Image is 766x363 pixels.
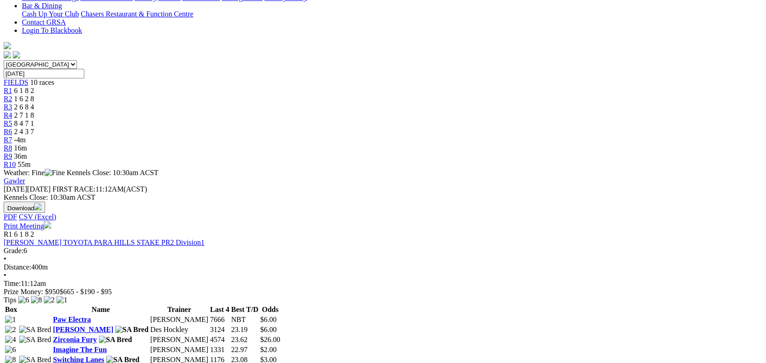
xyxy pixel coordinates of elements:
[4,263,762,271] div: 400m
[22,10,79,18] a: Cash Up Your Club
[52,305,149,314] th: Name
[4,185,27,193] span: [DATE]
[4,247,762,255] div: 6
[44,221,51,228] img: printer.svg
[115,326,149,334] img: SA Bred
[4,247,24,254] span: Grade:
[4,78,28,86] span: FIELDS
[4,69,84,78] input: Select date
[4,202,45,213] button: Download
[14,136,26,144] span: -4m
[18,296,29,304] img: 6
[4,177,25,185] a: Gawler
[4,51,11,58] img: facebook.svg
[231,335,259,344] td: 23.62
[4,255,6,263] span: •
[4,230,12,238] span: R1
[210,335,230,344] td: 4574
[150,315,209,324] td: [PERSON_NAME]
[14,103,34,111] span: 2 6 8 4
[5,316,16,324] img: 1
[4,271,6,279] span: •
[14,128,34,135] span: 2 4 3 7
[22,10,762,18] div: Bar & Dining
[260,316,277,323] span: $6.00
[31,296,42,304] img: 8
[81,10,193,18] a: Chasers Restaurant & Function Centre
[14,87,34,94] span: 6 1 8 2
[4,193,762,202] div: Kennels Close: 10:30am ACST
[4,288,762,296] div: Prize Money: $950
[4,87,12,94] a: R1
[22,26,82,34] a: Login To Blackbook
[260,326,277,333] span: $6.00
[4,136,12,144] a: R7
[22,2,62,10] a: Bar & Dining
[67,169,158,176] span: Kennels Close: 10:30am ACST
[4,42,11,49] img: logo-grsa-white.png
[57,296,67,304] img: 1
[4,103,12,111] a: R3
[13,51,20,58] img: twitter.svg
[210,345,230,354] td: 1331
[260,336,280,343] span: $26.00
[150,335,209,344] td: [PERSON_NAME]
[4,213,762,221] div: Download
[210,325,230,334] td: 3124
[34,203,41,210] img: download.svg
[5,326,16,334] img: 2
[4,161,16,168] a: R10
[53,326,113,333] a: [PERSON_NAME]
[4,111,12,119] a: R4
[5,346,16,354] img: 6
[150,305,209,314] th: Trainer
[5,306,17,313] span: Box
[4,128,12,135] a: R6
[260,346,277,353] span: $2.00
[5,336,16,344] img: 4
[210,315,230,324] td: 7666
[14,230,34,238] span: 6 1 8 2
[4,152,12,160] a: R9
[4,119,12,127] a: R5
[4,222,51,230] a: Print Meeting
[4,280,21,287] span: Time:
[14,119,34,127] span: 8 4 7 1
[4,144,12,152] a: R8
[231,305,259,314] th: Best T/D
[4,213,17,221] a: PDF
[150,345,209,354] td: [PERSON_NAME]
[53,336,97,343] a: Zirconia Fury
[53,316,91,323] a: Paw Electra
[52,185,147,193] span: 11:12AM(ACST)
[231,315,259,324] td: NBT
[210,305,230,314] th: Last 4
[4,95,12,103] a: R2
[18,161,31,168] span: 55m
[4,185,51,193] span: [DATE]
[260,305,281,314] th: Odds
[52,185,95,193] span: FIRST RACE:
[14,144,27,152] span: 16m
[4,169,67,176] span: Weather: Fine
[4,263,31,271] span: Distance:
[53,346,107,353] a: Imagine The Fun
[4,280,762,288] div: 11:12am
[150,325,209,334] td: Des Hockley
[231,325,259,334] td: 23.19
[4,296,16,304] span: Tips
[60,288,112,296] span: $665 - $190 - $95
[231,345,259,354] td: 22.97
[22,18,66,26] a: Contact GRSA
[30,78,54,86] span: 10 races
[19,213,56,221] a: CSV (Excel)
[4,239,205,246] a: [PERSON_NAME] TOYOTA PARA HILLS STAKE PR2 Division1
